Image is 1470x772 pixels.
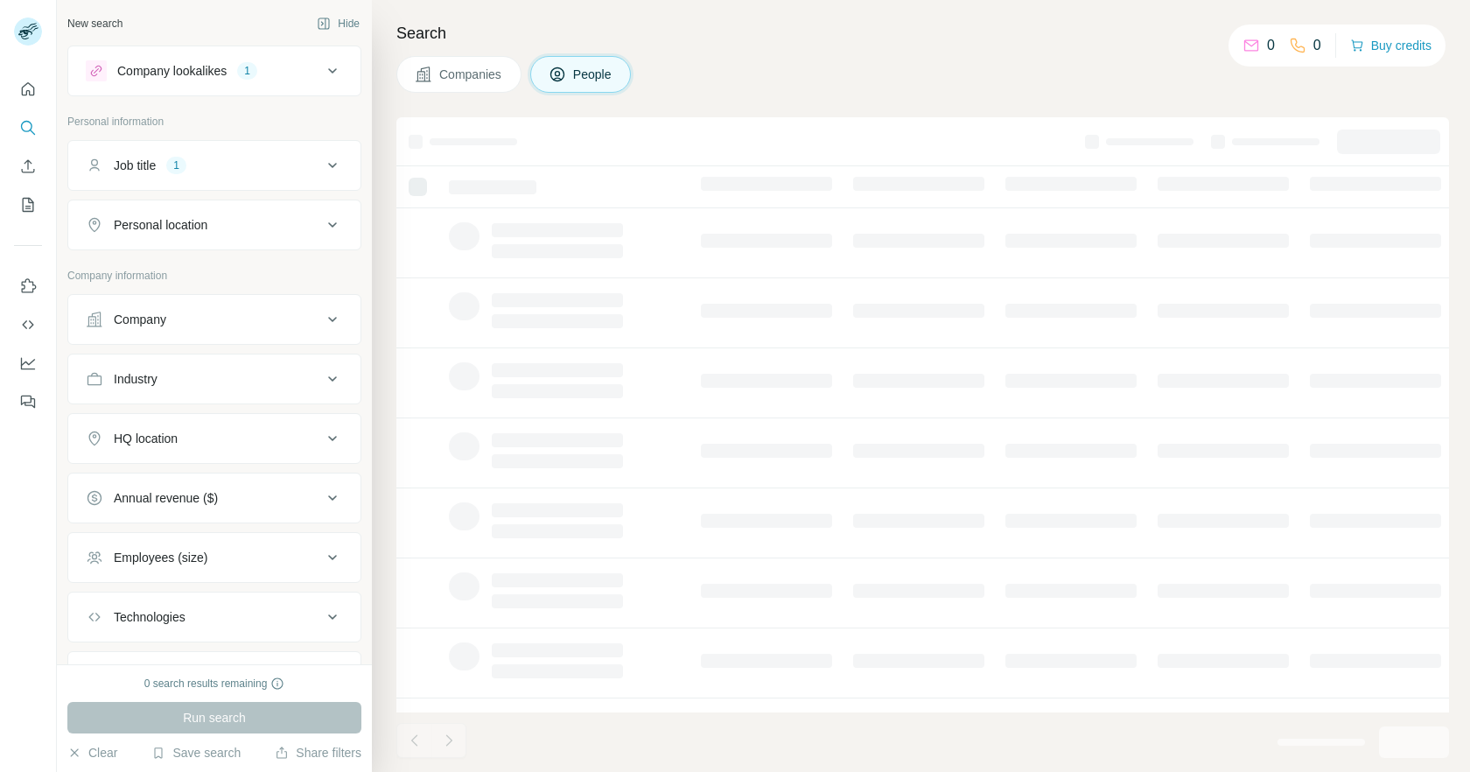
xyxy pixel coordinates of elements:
[68,358,360,400] button: Industry
[14,347,42,379] button: Dashboard
[304,11,372,37] button: Hide
[68,298,360,340] button: Company
[68,144,360,186] button: Job title1
[67,114,361,130] p: Personal information
[114,608,185,626] div: Technologies
[67,268,361,284] p: Company information
[1350,33,1431,58] button: Buy credits
[114,430,178,447] div: HQ location
[237,63,257,79] div: 1
[68,537,360,579] button: Employees (size)
[114,549,207,566] div: Employees (size)
[117,62,227,80] div: Company lookalikes
[439,66,503,83] span: Companies
[114,311,166,328] div: Company
[275,744,361,761] button: Share filters
[114,489,218,507] div: Annual revenue ($)
[114,370,157,388] div: Industry
[14,386,42,418] button: Feedback
[14,151,42,182] button: Enrich CSV
[396,21,1449,46] h4: Search
[68,596,360,638] button: Technologies
[68,204,360,246] button: Personal location
[67,744,117,761] button: Clear
[151,744,241,761] button: Save search
[166,158,186,173] div: 1
[68,418,360,460] button: HQ location
[68,477,360,519] button: Annual revenue ($)
[14,189,42,221] button: My lists
[14,74,42,105] button: Quick start
[144,676,285,691] div: 0 search results remaining
[114,216,207,234] div: Personal location
[14,309,42,340] button: Use Surfe API
[68,656,360,698] button: Keywords
[114,157,156,174] div: Job title
[14,270,42,302] button: Use Surfe on LinkedIn
[1267,35,1275,56] p: 0
[68,50,360,92] button: Company lookalikes1
[67,16,122,32] div: New search
[573,66,613,83] span: People
[1313,35,1321,56] p: 0
[14,112,42,144] button: Search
